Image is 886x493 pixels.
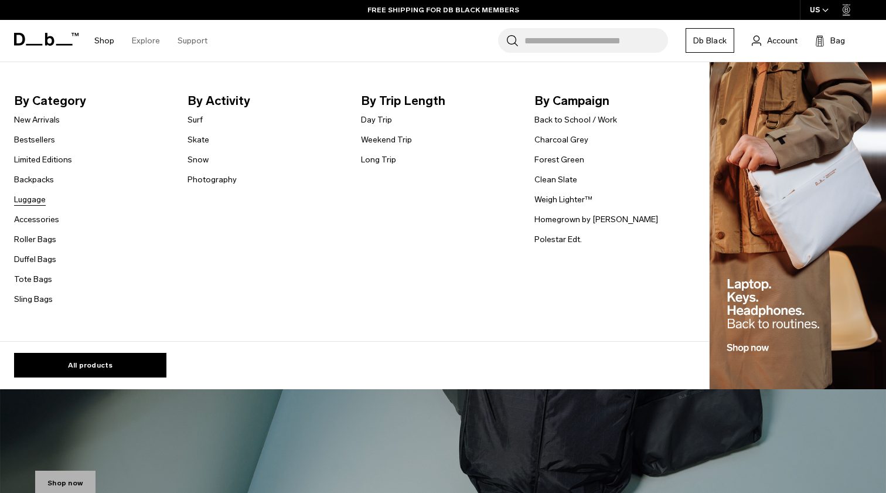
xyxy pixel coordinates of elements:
a: Roller Bags [14,233,56,246]
a: Photography [188,174,237,186]
a: Snow [188,154,209,166]
a: Back to School / Work [534,114,617,126]
a: Backpacks [14,174,54,186]
a: Day Trip [361,114,392,126]
a: Accessories [14,213,59,226]
a: Explore [132,20,160,62]
a: Weekend Trip [361,134,412,146]
a: Surf [188,114,203,126]
a: All products [14,353,166,378]
a: Sling Bags [14,293,53,305]
a: Charcoal Grey [534,134,588,146]
a: Bestsellers [14,134,55,146]
a: Weigh Lighter™ [534,193,592,206]
a: Luggage [14,193,46,206]
a: Limited Editions [14,154,72,166]
a: Shop [94,20,114,62]
a: Clean Slate [534,174,577,186]
a: Duffel Bags [14,253,56,266]
span: By Trip Length [361,91,516,110]
a: FREE SHIPPING FOR DB BLACK MEMBERS [367,5,519,15]
a: Homegrown by [PERSON_NAME] [534,213,658,226]
a: Polestar Edt. [534,233,582,246]
span: Account [767,35,798,47]
span: Bag [830,35,845,47]
span: By Category [14,91,169,110]
a: Support [178,20,207,62]
a: New Arrivals [14,114,60,126]
button: Bag [815,33,845,47]
a: Account [752,33,798,47]
a: Long Trip [361,154,396,166]
nav: Main Navigation [86,20,216,62]
a: Tote Bags [14,273,52,285]
a: Forest Green [534,154,584,166]
span: By Campaign [534,91,689,110]
span: By Activity [188,91,342,110]
a: Skate [188,134,209,146]
img: Db [710,62,886,390]
a: Db Black [686,28,734,53]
